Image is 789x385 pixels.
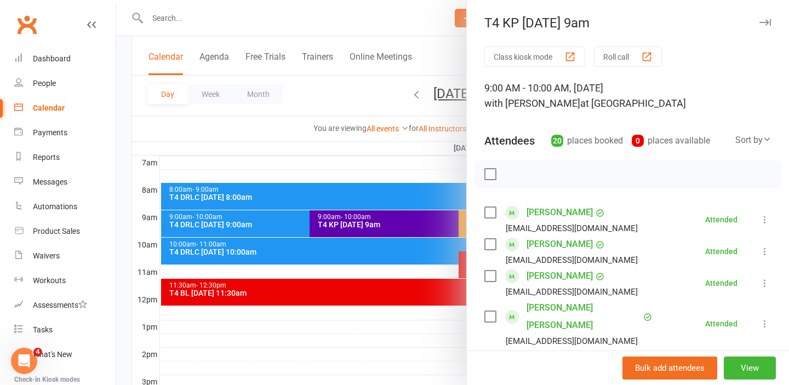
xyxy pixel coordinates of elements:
[14,219,116,244] a: Product Sales
[551,135,563,147] div: 20
[33,128,67,137] div: Payments
[14,244,116,268] a: Waivers
[33,79,56,88] div: People
[484,97,580,109] span: with [PERSON_NAME]
[33,177,67,186] div: Messages
[14,145,116,170] a: Reports
[14,120,116,145] a: Payments
[506,253,638,267] div: [EMAIL_ADDRESS][DOMAIN_NAME]
[506,285,638,299] div: [EMAIL_ADDRESS][DOMAIN_NAME]
[33,227,80,235] div: Product Sales
[11,348,37,374] iframe: Intercom live chat
[506,221,638,235] div: [EMAIL_ADDRESS][DOMAIN_NAME]
[594,47,662,67] button: Roll call
[506,334,638,348] div: [EMAIL_ADDRESS][DOMAIN_NAME]
[622,357,717,380] button: Bulk add attendees
[705,216,737,223] div: Attended
[527,299,641,334] a: [PERSON_NAME] [PERSON_NAME]
[14,96,116,120] a: Calendar
[705,320,737,327] div: Attended
[527,235,593,253] a: [PERSON_NAME]
[467,15,789,31] div: T4 KP [DATE] 9am
[527,348,593,366] a: [PERSON_NAME]
[527,267,593,285] a: [PERSON_NAME]
[14,293,116,318] a: Assessments
[484,47,585,67] button: Class kiosk mode
[551,133,623,148] div: places booked
[705,279,737,287] div: Attended
[484,133,535,148] div: Attendees
[580,97,686,109] span: at [GEOGRAPHIC_DATA]
[33,251,60,260] div: Waivers
[13,11,41,38] a: Clubworx
[527,204,593,221] a: [PERSON_NAME]
[14,268,116,293] a: Workouts
[484,81,771,111] div: 9:00 AM - 10:00 AM, [DATE]
[705,248,737,255] div: Attended
[632,135,644,147] div: 0
[14,71,116,96] a: People
[33,276,66,285] div: Workouts
[14,194,116,219] a: Automations
[632,133,710,148] div: places available
[33,301,87,309] div: Assessments
[14,170,116,194] a: Messages
[33,54,71,63] div: Dashboard
[33,153,60,162] div: Reports
[14,318,116,342] a: Tasks
[33,104,65,112] div: Calendar
[33,348,42,357] span: 4
[14,47,116,71] a: Dashboard
[33,202,77,211] div: Automations
[33,325,53,334] div: Tasks
[33,350,72,359] div: What's New
[735,133,771,147] div: Sort by
[14,342,116,367] a: What's New
[724,357,776,380] button: View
